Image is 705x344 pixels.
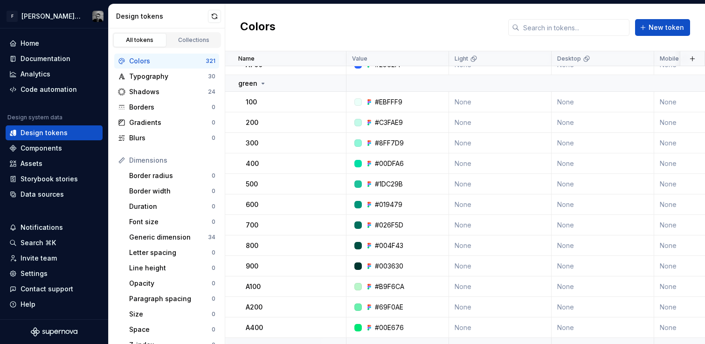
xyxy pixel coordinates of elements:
[212,172,215,179] div: 0
[375,179,403,189] div: #1DC29B
[129,233,208,242] div: Generic dimension
[21,300,35,309] div: Help
[6,156,103,171] a: Assets
[129,217,212,227] div: Font size
[129,279,212,288] div: Opacity
[21,69,50,79] div: Analytics
[129,310,212,319] div: Size
[519,19,629,36] input: Search in tokens...
[246,159,259,168] p: 400
[129,72,208,81] div: Typography
[449,276,552,297] td: None
[21,174,78,184] div: Storybook stories
[635,19,690,36] button: New token
[649,23,684,32] span: New token
[129,186,212,196] div: Border width
[238,79,257,88] p: green
[449,194,552,215] td: None
[125,307,219,322] a: Size0
[375,118,403,127] div: #C3FAE9
[21,85,77,94] div: Code automation
[125,245,219,260] a: Letter spacing0
[125,184,219,199] a: Border width0
[114,54,219,69] a: Colors321
[6,235,103,250] button: Search ⌘K
[208,73,215,80] div: 30
[212,119,215,126] div: 0
[114,100,219,115] a: Borders0
[125,230,219,245] a: Generic dimension34
[6,282,103,296] button: Contact support
[212,218,215,226] div: 0
[246,97,257,107] p: 100
[212,187,215,195] div: 0
[449,256,552,276] td: None
[114,84,219,99] a: Shadows24
[6,51,103,66] a: Documentation
[6,251,103,266] a: Invite team
[125,199,219,214] a: Duration0
[449,317,552,338] td: None
[449,112,552,133] td: None
[21,223,63,232] div: Notifications
[212,203,215,210] div: 0
[125,291,219,306] a: Paragraph spacing0
[246,261,258,271] p: 900
[92,11,104,22] img: Stan Grootes
[129,156,215,165] div: Dimensions
[375,241,403,250] div: #004F43
[552,92,654,112] td: None
[21,12,81,21] div: [PERSON_NAME] UI
[21,144,62,153] div: Components
[212,295,215,303] div: 0
[125,214,219,229] a: Font size0
[552,256,654,276] td: None
[125,322,219,337] a: Space0
[375,303,403,312] div: #69F0AE
[552,194,654,215] td: None
[212,103,215,111] div: 0
[114,69,219,84] a: Typography30
[455,55,468,62] p: Light
[552,215,654,235] td: None
[129,133,212,143] div: Blurs
[375,282,404,291] div: #B9F6CA
[21,269,48,278] div: Settings
[129,202,212,211] div: Duration
[21,284,73,294] div: Contact support
[6,297,103,312] button: Help
[6,67,103,82] a: Analytics
[552,317,654,338] td: None
[246,241,258,250] p: 800
[208,234,215,241] div: 34
[129,325,212,334] div: Space
[375,261,403,271] div: #003630
[6,220,103,235] button: Notifications
[6,82,103,97] a: Code automation
[2,6,106,26] button: F[PERSON_NAME] UIStan Grootes
[31,327,77,337] svg: Supernova Logo
[552,235,654,256] td: None
[375,220,403,230] div: #026F5D
[125,168,219,183] a: Border radius0
[660,55,679,62] p: Mobile
[6,141,103,156] a: Components
[552,133,654,153] td: None
[212,249,215,256] div: 0
[246,200,258,209] p: 600
[129,56,206,66] div: Colors
[6,36,103,51] a: Home
[449,174,552,194] td: None
[449,215,552,235] td: None
[206,57,215,65] div: 321
[246,323,263,332] p: A400
[129,171,212,180] div: Border radius
[552,297,654,317] td: None
[375,159,404,168] div: #00DFA6
[557,55,581,62] p: Desktop
[171,36,217,44] div: Collections
[449,133,552,153] td: None
[449,235,552,256] td: None
[129,118,212,127] div: Gradients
